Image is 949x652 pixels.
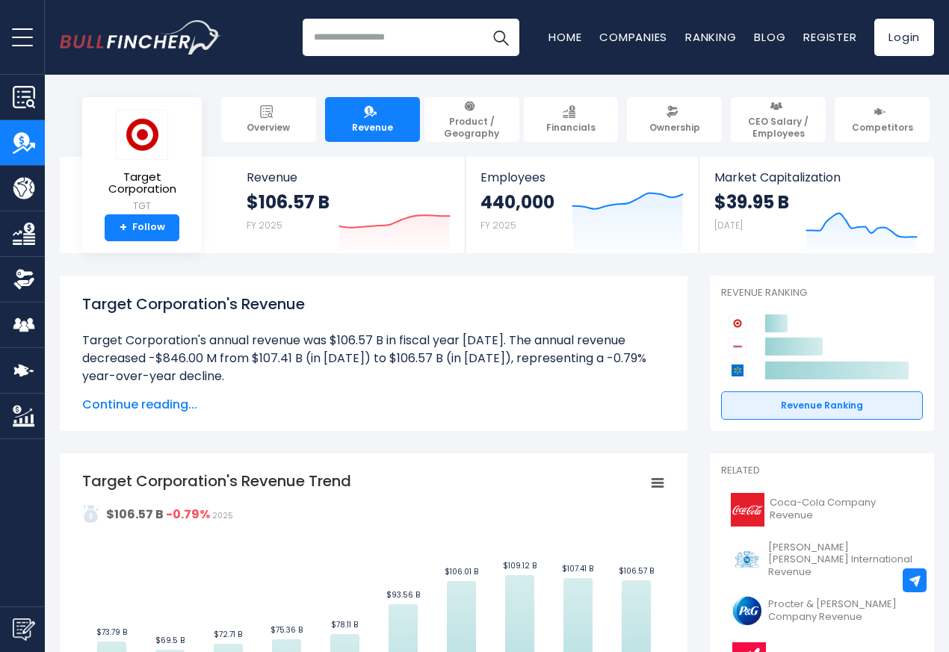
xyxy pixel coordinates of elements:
[325,97,420,142] a: Revenue
[94,199,190,213] small: TGT
[82,471,351,491] tspan: Target Corporation's Revenue Trend
[721,287,923,299] p: Revenue Ranking
[714,190,789,214] strong: $39.95 B
[714,219,743,232] small: [DATE]
[232,157,466,253] a: Revenue $106.57 B FY 2025
[166,506,210,523] strong: -0.79%
[480,170,683,184] span: Employees
[82,293,665,315] h1: Target Corporation's Revenue
[212,510,233,521] span: 2025
[247,219,282,232] small: FY 2025
[352,122,393,134] span: Revenue
[106,506,164,523] strong: $106.57 B
[721,538,923,583] a: [PERSON_NAME] [PERSON_NAME] International Revenue
[105,214,179,241] a: +Follow
[729,314,746,332] img: Target Corporation competitors logo
[503,560,537,571] text: $109.12 B
[82,396,665,414] span: Continue reading...
[699,157,933,253] a: Market Capitalization $39.95 B [DATE]
[386,589,420,600] text: $93.56 B
[466,157,698,253] a: Employees 440,000 FY 2025
[730,543,764,577] img: PM logo
[431,116,513,139] span: Product / Geography
[480,219,516,232] small: FY 2025
[803,29,856,45] a: Register
[721,391,923,420] a: Revenue Ranking
[721,590,923,631] a: Procter & [PERSON_NAME] Company Revenue
[13,268,35,291] img: Ownership
[562,563,593,574] text: $107.41 B
[445,566,478,577] text: $106.01 B
[835,97,930,142] a: Competitors
[221,97,316,142] a: Overview
[155,635,185,646] text: $69.5 B
[714,170,918,184] span: Market Capitalization
[247,122,290,134] span: Overview
[271,624,303,636] text: $75.36 B
[729,338,746,356] img: Costco Wholesale Corporation competitors logo
[96,627,127,638] text: $73.79 B
[120,221,127,235] strong: +
[730,594,764,627] img: PG logo
[731,97,826,142] a: CEO Salary / Employees
[247,170,451,184] span: Revenue
[480,190,554,214] strong: 440,000
[424,97,519,142] a: Product / Geography
[721,465,923,477] p: Related
[599,29,667,45] a: Companies
[331,619,358,630] text: $78.11 B
[627,97,722,142] a: Ownership
[482,19,519,56] button: Search
[60,20,220,55] a: Go to homepage
[546,122,596,134] span: Financials
[754,29,785,45] a: Blog
[730,493,765,527] img: KO logo
[619,565,654,577] text: $106.57 B
[874,19,934,56] a: Login
[524,97,619,142] a: Financials
[60,20,221,55] img: Bullfincher logo
[548,29,581,45] a: Home
[649,122,700,134] span: Ownership
[82,332,665,385] li: Target Corporation's annual revenue was $106.57 B in fiscal year [DATE]. The annual revenue decre...
[729,361,746,379] img: Walmart competitors logo
[247,190,330,214] strong: $106.57 B
[721,489,923,530] a: Coca-Cola Company Revenue
[738,116,819,139] span: CEO Salary / Employees
[852,122,913,134] span: Competitors
[82,505,100,523] img: addasd
[93,109,191,214] a: Target Corporation TGT
[685,29,736,45] a: Ranking
[94,171,190,196] span: Target Corporation
[214,629,242,640] text: $72.71 B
